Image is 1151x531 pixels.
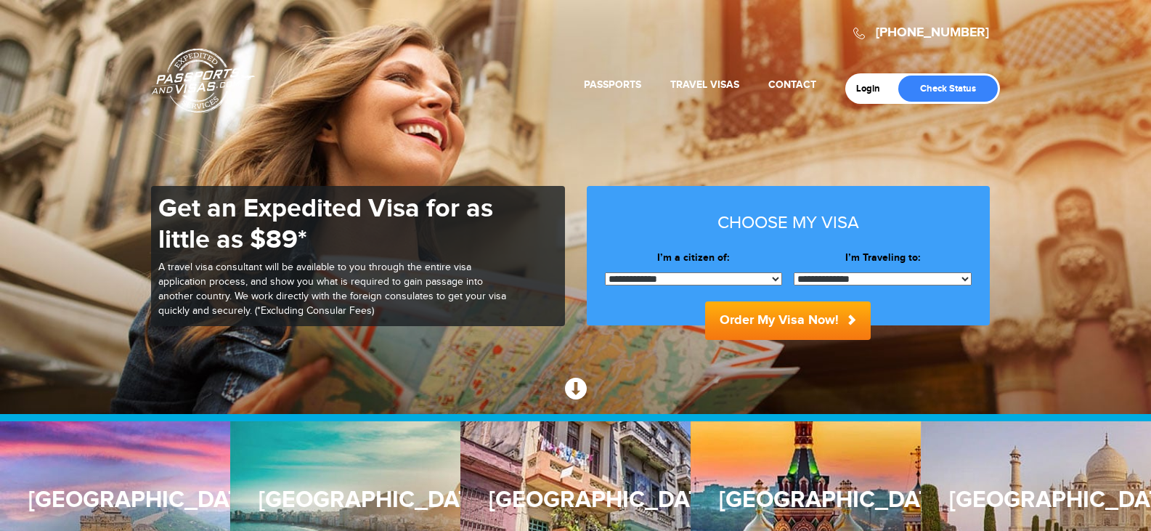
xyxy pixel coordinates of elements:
[28,487,203,513] h3: [GEOGRAPHIC_DATA]
[768,78,816,91] a: Contact
[152,48,255,113] a: Passports & [DOMAIN_NAME]
[584,78,641,91] a: Passports
[158,193,507,256] h1: Get an Expedited Visa for as little as $89*
[898,76,998,102] a: Check Status
[605,214,972,232] h3: Choose my visa
[605,251,783,265] label: I’m a citizen of:
[949,487,1123,513] h3: [GEOGRAPHIC_DATA]
[719,487,893,513] h3: [GEOGRAPHIC_DATA]
[489,487,663,513] h3: [GEOGRAPHIC_DATA]
[794,251,972,265] label: I’m Traveling to:
[158,261,507,319] p: A travel visa consultant will be available to you through the entire visa application process, an...
[856,83,890,94] a: Login
[670,78,739,91] a: Travel Visas
[876,25,989,41] a: [PHONE_NUMBER]
[259,487,433,513] h3: [GEOGRAPHIC_DATA]
[705,301,871,340] button: Order My Visa Now!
